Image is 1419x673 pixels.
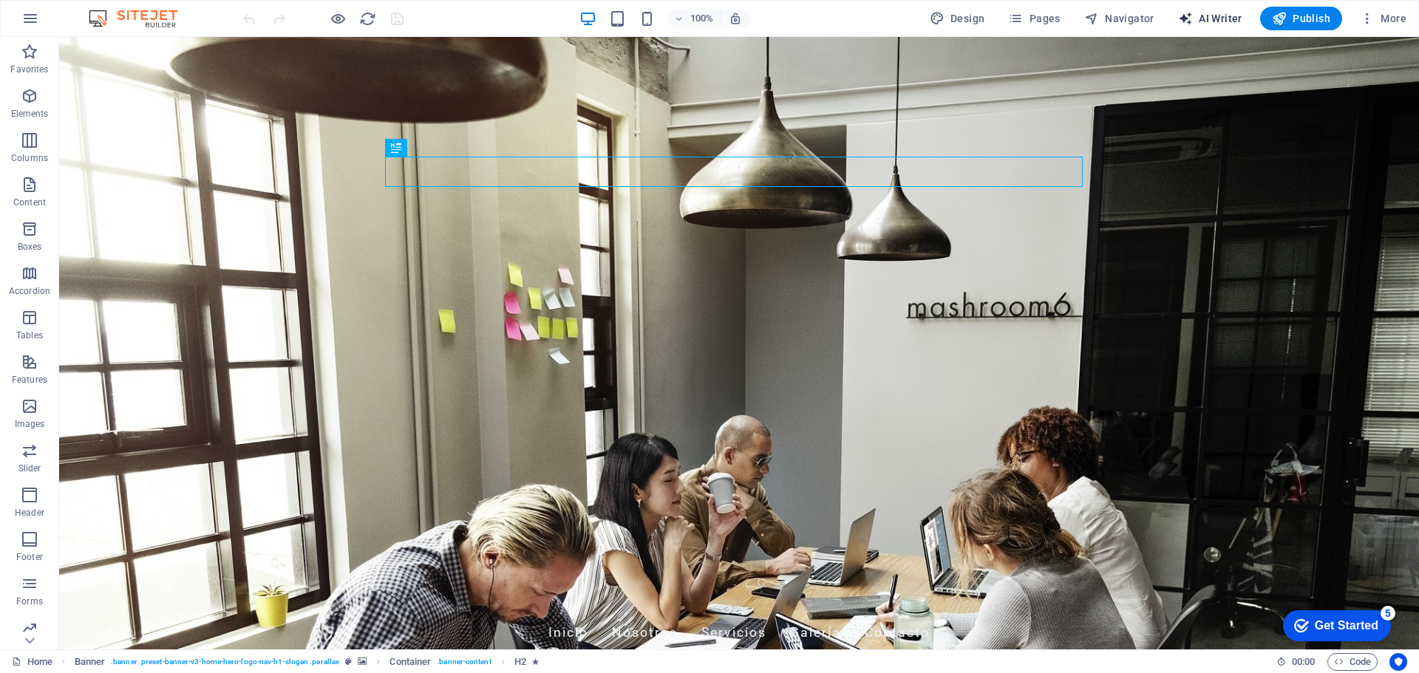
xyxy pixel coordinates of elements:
[1292,653,1315,671] span: 00 00
[15,418,45,430] p: Images
[12,7,120,38] div: Get Started 5 items remaining, 0% complete
[16,595,43,607] p: Forms
[85,10,196,27] img: Editor Logo
[1272,11,1330,26] span: Publish
[358,657,367,666] i: This element contains a background
[16,551,43,563] p: Footer
[16,329,43,341] p: Tables
[10,64,48,75] p: Favorites
[345,657,352,666] i: This element is a customizable preset
[12,374,47,386] p: Features
[1327,653,1378,671] button: Code
[924,7,991,30] div: Design (Ctrl+Alt+Y)
[389,653,431,671] span: Click to select. Double-click to edit
[329,10,347,27] button: Click here to leave preview mode and continue editing
[690,10,714,27] h6: 100%
[18,241,42,253] p: Boxes
[12,653,52,671] a: Click to cancel selection. Double-click to open Pages
[1334,653,1371,671] span: Code
[13,197,46,208] p: Content
[1002,7,1066,30] button: Pages
[15,507,44,519] p: Header
[11,152,48,164] p: Columns
[1260,7,1342,30] button: Publish
[532,657,539,666] i: Element contains an animation
[1360,11,1406,26] span: More
[1389,653,1407,671] button: Usercentrics
[109,3,124,18] div: 5
[75,653,540,671] nav: breadcrumb
[1008,11,1060,26] span: Pages
[1354,7,1412,30] button: More
[1276,653,1316,671] h6: Session time
[9,285,50,297] p: Accordion
[111,653,339,671] span: . banner .preset-banner-v3-home-hero-logo-nav-h1-slogan .parallax
[1302,656,1304,667] span: :
[1178,11,1242,26] span: AI Writer
[924,7,991,30] button: Design
[668,10,721,27] button: 100%
[437,653,491,671] span: . banner-content
[359,10,376,27] i: Reload page
[358,10,376,27] button: reload
[11,108,49,120] p: Elements
[514,653,526,671] span: Click to select. Double-click to edit
[1172,7,1248,30] button: AI Writer
[1078,7,1160,30] button: Navigator
[729,12,742,25] i: On resize automatically adjust zoom level to fit chosen device.
[930,11,985,26] span: Design
[75,653,106,671] span: Click to select. Double-click to edit
[1084,11,1154,26] span: Navigator
[18,462,41,474] p: Slider
[44,16,107,30] div: Get Started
